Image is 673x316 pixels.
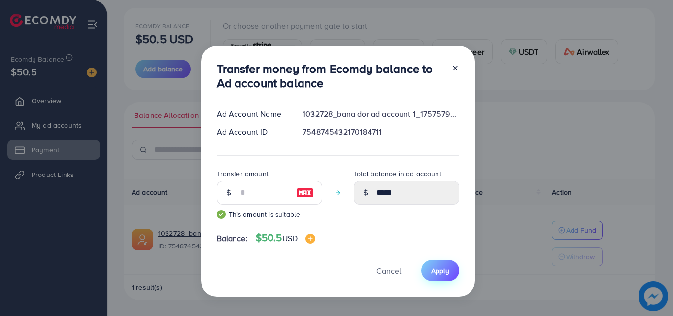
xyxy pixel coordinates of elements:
h3: Transfer money from Ecomdy balance to Ad account balance [217,62,443,90]
label: Total balance in ad account [354,169,441,178]
div: 1032728_bana dor ad account 1_1757579407255 [295,108,467,120]
h4: $50.5 [256,232,315,244]
button: Apply [421,260,459,281]
button: Cancel [364,260,413,281]
img: guide [217,210,226,219]
img: image [296,187,314,199]
span: Apply [431,266,449,276]
span: USD [282,233,298,244]
span: Cancel [376,265,401,276]
img: image [305,234,315,244]
label: Transfer amount [217,169,269,178]
div: Ad Account ID [209,126,295,138]
div: Ad Account Name [209,108,295,120]
span: Balance: [217,233,248,244]
div: 7548745432170184711 [295,126,467,138]
small: This amount is suitable [217,210,322,219]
